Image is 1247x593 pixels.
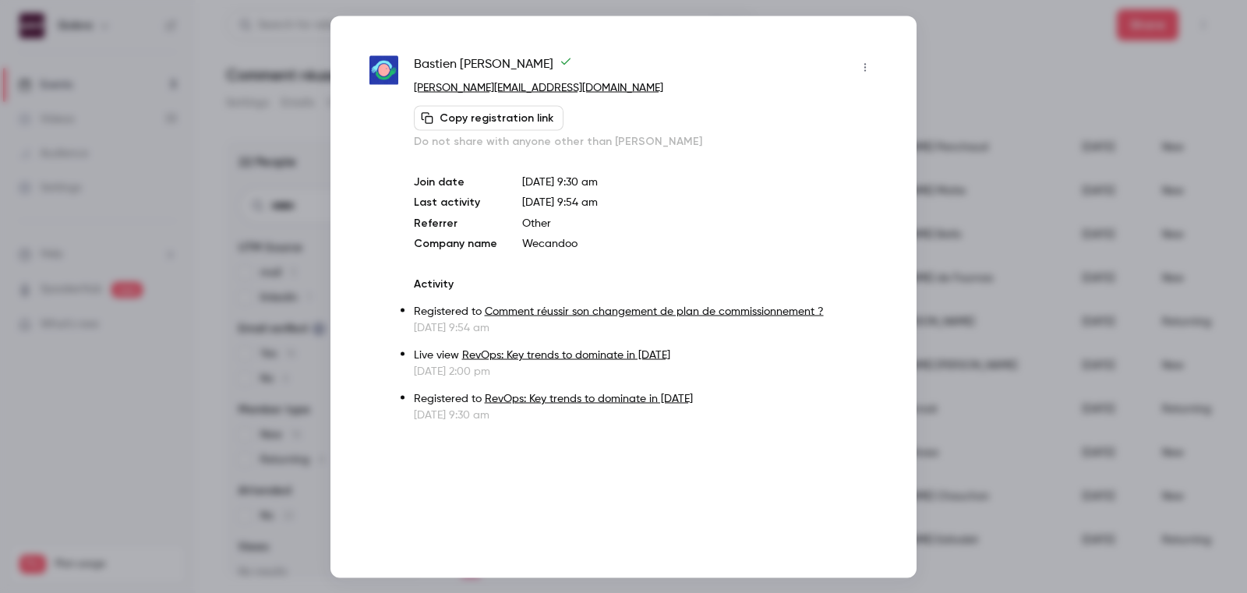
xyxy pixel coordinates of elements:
[414,174,497,189] p: Join date
[414,347,878,363] p: Live view
[522,174,878,189] p: [DATE] 9:30 am
[414,390,878,407] p: Registered to
[414,303,878,319] p: Registered to
[522,196,598,207] span: [DATE] 9:54 am
[369,56,398,85] img: wecandoo.com
[414,82,663,93] a: [PERSON_NAME][EMAIL_ADDRESS][DOMAIN_NAME]
[414,363,878,379] p: [DATE] 2:00 pm
[414,105,563,130] button: Copy registration link
[414,194,497,210] p: Last activity
[522,235,878,251] p: Wecandoo
[462,349,670,360] a: RevOps: Key trends to dominate in [DATE]
[414,215,497,231] p: Referrer
[414,407,878,422] p: [DATE] 9:30 am
[522,215,878,231] p: Other
[414,235,497,251] p: Company name
[414,276,878,291] p: Activity
[485,305,824,316] a: Comment réussir son changement de plan de commissionnement ?
[414,55,572,79] span: Bastien [PERSON_NAME]
[414,133,878,149] p: Do not share with anyone other than [PERSON_NAME]
[485,393,693,404] a: RevOps: Key trends to dominate in [DATE]
[414,319,878,335] p: [DATE] 9:54 am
